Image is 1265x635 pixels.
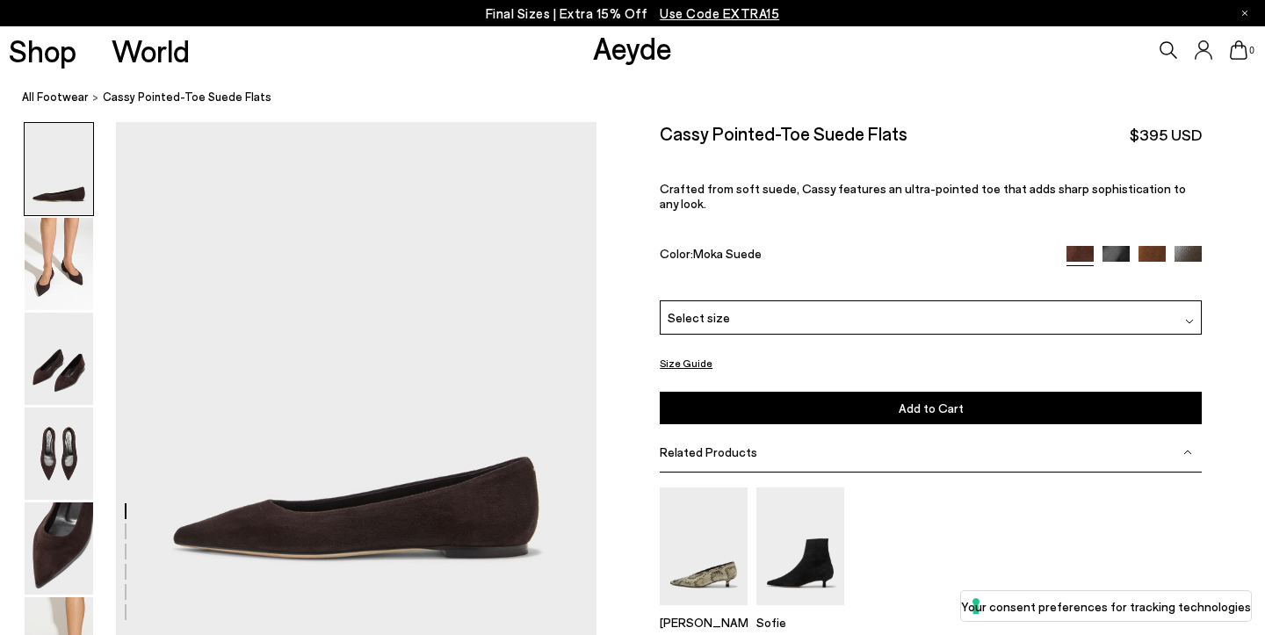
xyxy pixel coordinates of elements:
[1185,317,1194,326] img: svg%3E
[756,487,844,604] img: Sofie Suede Ankle Boots
[1230,40,1247,60] a: 0
[25,408,93,500] img: Cassy Pointed-Toe Suede Flats - Image 4
[693,246,762,261] span: Moka Suede
[961,597,1251,616] label: Your consent preferences for tracking technologies
[660,352,712,374] button: Size Guide
[25,502,93,595] img: Cassy Pointed-Toe Suede Flats - Image 5
[660,444,757,459] span: Related Products
[25,123,93,215] img: Cassy Pointed-Toe Suede Flats - Image 1
[660,593,748,630] a: Clara Pointed-Toe Pumps [PERSON_NAME]
[660,122,907,144] h2: Cassy Pointed-Toe Suede Flats
[660,181,1202,211] p: Crafted from soft suede, Cassy features an ultra-pointed toe that adds sharp sophistication to an...
[112,35,190,66] a: World
[486,3,780,25] p: Final Sizes | Extra 15% Off
[660,246,1049,266] div: Color:
[1130,124,1202,146] span: $395 USD
[756,615,844,630] p: Sofie
[25,218,93,310] img: Cassy Pointed-Toe Suede Flats - Image 2
[961,591,1251,621] button: Your consent preferences for tracking technologies
[9,35,76,66] a: Shop
[25,313,93,405] img: Cassy Pointed-Toe Suede Flats - Image 3
[756,593,844,630] a: Sofie Suede Ankle Boots Sofie
[1247,46,1256,55] span: 0
[1183,448,1192,457] img: svg%3E
[660,487,748,604] img: Clara Pointed-Toe Pumps
[660,5,779,21] span: Navigate to /collections/ss25-final-sizes
[22,88,89,106] a: All Footwear
[660,392,1202,424] button: Add to Cart
[22,74,1265,122] nav: breadcrumb
[668,308,730,327] span: Select size
[660,615,748,630] p: [PERSON_NAME]
[593,29,672,66] a: Aeyde
[899,400,964,415] span: Add to Cart
[103,88,271,106] span: Cassy Pointed-Toe Suede Flats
